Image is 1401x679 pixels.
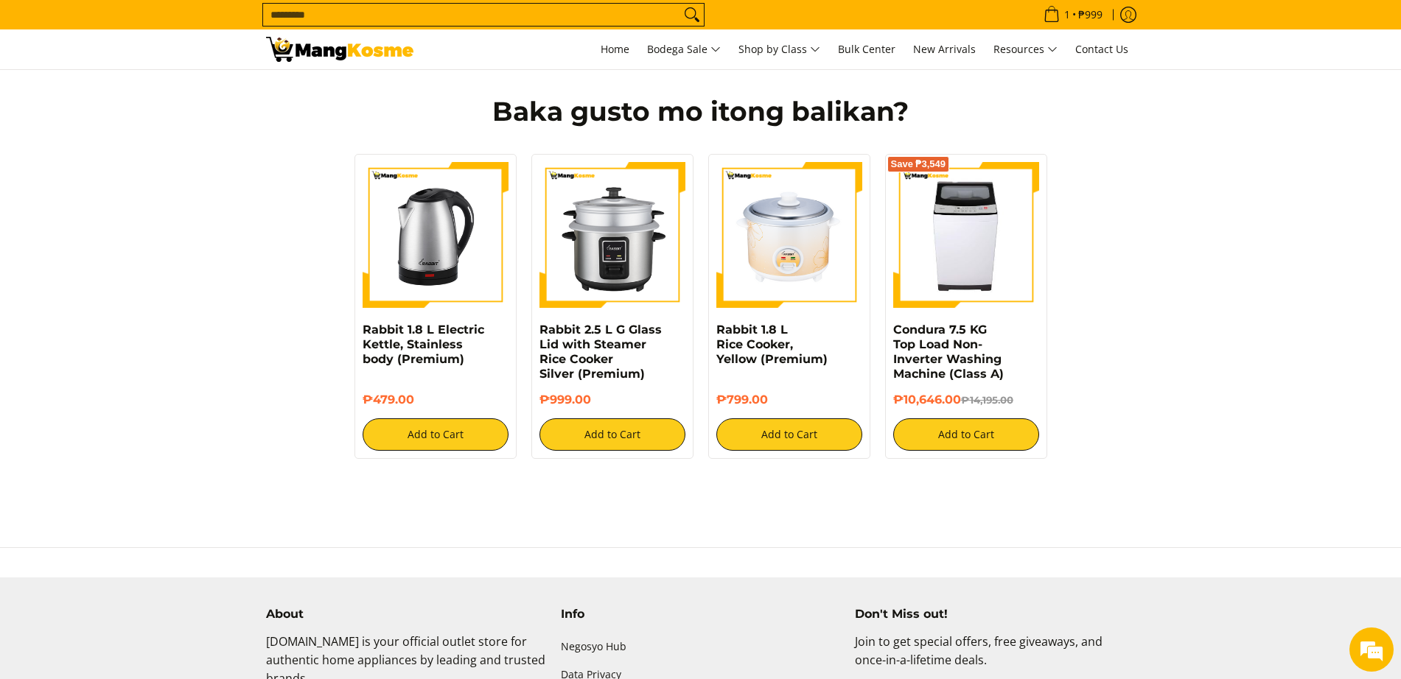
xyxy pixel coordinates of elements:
span: Home [601,42,629,56]
a: Shop by Class [731,29,828,69]
img: condura-7.5kg-topload-non-inverter-washing-machine-class-c-full-view-mang-kosme [898,162,1034,308]
span: New Arrivals [913,42,976,56]
a: Negosyo Hub [561,633,841,661]
a: Resources [986,29,1065,69]
a: Rabbit 1.8 L Electric Kettle, Stainless body (Premium) [363,323,484,366]
h6: ₱10,646.00 [893,393,1039,407]
a: Rabbit 2.5 L G Glass Lid with Steamer Rice Cooker Silver (Premium) [539,323,662,381]
span: 1 [1062,10,1072,20]
img: https://mangkosme.com/products/rabbit-1-8-l-rice-cooker-yellow-class-a [716,162,862,308]
a: Condura 7.5 KG Top Load Non-Inverter Washing Machine (Class A) [893,323,1004,381]
button: Add to Cart [716,418,862,451]
nav: Main Menu [428,29,1136,69]
img: Your Shopping Cart | Mang Kosme [266,37,413,62]
span: Shop by Class [738,41,820,59]
a: Bulk Center [831,29,903,69]
a: Rabbit 1.8 L Rice Cooker, Yellow (Premium) [716,323,828,366]
h6: ₱479.00 [363,393,509,407]
a: Contact Us [1068,29,1136,69]
h4: Info [561,607,841,622]
h6: ₱999.00 [539,393,685,407]
span: ₱999 [1076,10,1105,20]
span: Bodega Sale [647,41,721,59]
span: Bulk Center [838,42,895,56]
span: Contact Us [1075,42,1128,56]
img: https://mangkosme.com/products/rabbit-2-5-l-g-glass-lid-with-steamer-rice-cooker-silver-class-a [539,162,685,308]
del: ₱14,195.00 [961,394,1013,406]
a: New Arrivals [906,29,983,69]
button: Add to Cart [363,418,509,451]
button: Search [680,4,704,26]
span: Save ₱3,549 [891,160,946,169]
h2: Baka gusto mo itong balikan? [266,95,1136,128]
a: Home [593,29,637,69]
h4: Don't Miss out! [855,607,1135,622]
button: Add to Cart [893,418,1039,451]
span: Resources [993,41,1058,59]
h6: ₱799.00 [716,393,862,407]
a: Bodega Sale [640,29,728,69]
button: Add to Cart [539,418,685,451]
img: Rabbit 1.8 L Electric Kettle, Stainless body (Premium) [363,162,509,308]
span: • [1039,7,1107,23]
h4: About [266,607,546,622]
